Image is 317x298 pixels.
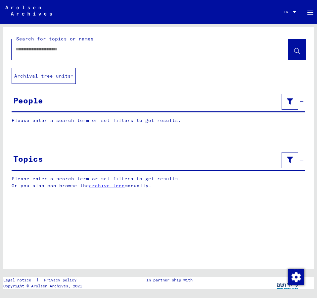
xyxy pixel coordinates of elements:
[304,5,317,19] button: Toggle sidenav
[13,153,43,165] div: Topics
[5,6,52,16] img: Arolsen_neg.svg
[12,117,305,124] p: Please enter a search term or set filters to get results.
[89,183,125,189] a: archive tree
[146,277,193,283] p: In partner ship with
[306,9,314,17] mat-icon: Side nav toggle icon
[3,277,36,283] a: Legal notice
[12,68,76,84] button: Archival tree units
[13,94,43,106] div: People
[16,36,94,42] mat-label: Search for topics or names
[275,277,300,294] img: yv_logo.png
[3,283,84,289] p: Copyright © Arolsen Archives, 2021
[12,175,305,189] p: Please enter a search term or set filters to get results. Or you also can browse the manually.
[39,277,84,283] a: Privacy policy
[284,10,292,14] span: EN
[288,269,304,285] div: Change consent
[288,269,304,285] img: Change consent
[3,277,84,283] div: |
